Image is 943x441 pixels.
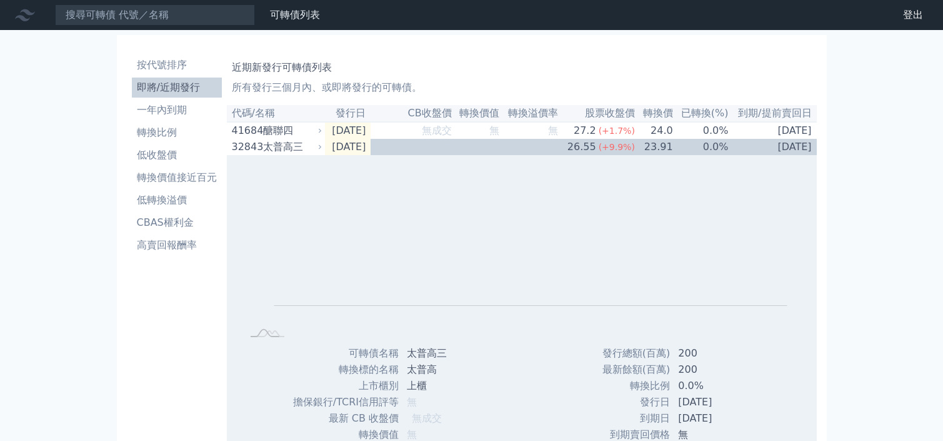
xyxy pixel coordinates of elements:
[729,139,817,155] td: [DATE]
[599,142,635,152] span: (+9.9%)
[278,410,399,427] td: 最新 CB 收盤價
[132,215,222,230] li: CBAS權利金
[278,394,399,410] td: 擔保銀行/TCRI信用評等
[132,80,222,95] li: 即將/近期發行
[325,139,371,155] td: [DATE]
[729,105,817,122] th: 到期/提前賣回日
[232,123,260,138] div: 41684
[232,80,812,95] p: 所有發行三個月內、或即將發行的可轉債。
[636,122,674,139] td: 24.0
[412,412,442,424] span: 無成交
[278,362,399,378] td: 轉換標的名稱
[671,394,765,410] td: [DATE]
[571,123,599,138] div: 27.2
[132,193,222,208] li: 低轉換溢價
[636,105,674,122] th: 轉換價
[671,410,765,427] td: [DATE]
[232,139,260,155] div: 32843
[589,378,671,394] td: 轉換比例
[671,345,765,362] td: 200
[565,139,599,155] div: 26.55
[399,345,487,362] td: 太普高三
[548,141,558,153] span: 無
[371,105,452,122] th: CB收盤價
[132,78,222,98] a: 即將/近期發行
[263,123,320,138] div: 醣聯四
[589,394,671,410] td: 發行日
[452,105,501,122] th: 轉換價值
[132,148,222,163] li: 低收盤價
[489,141,499,153] span: 無
[278,345,399,362] td: 可轉債名稱
[893,5,933,25] a: 登出
[422,141,452,153] span: 無成交
[232,60,812,75] h1: 近期新發行可轉債列表
[407,428,417,440] span: 無
[671,378,765,394] td: 0.0%
[270,9,320,21] a: 可轉債列表
[500,105,558,122] th: 轉換溢價率
[599,126,635,136] span: (+1.7%)
[132,213,222,233] a: CBAS權利金
[132,238,222,253] li: 高賣回報酬率
[263,139,320,155] div: 太普高三
[132,58,222,73] li: 按代號排序
[548,124,558,136] span: 無
[132,170,222,185] li: 轉換價值接近百元
[489,124,499,136] span: 無
[55,4,255,26] input: 搜尋可轉債 代號／名稱
[559,105,636,122] th: 股票收盤價
[589,362,671,378] td: 最新餘額(百萬)
[132,168,222,188] a: 轉換價值接近百元
[278,378,399,394] td: 上市櫃別
[589,410,671,427] td: 到期日
[262,174,787,323] g: Chart
[674,122,729,139] td: 0.0%
[422,124,452,136] span: 無成交
[132,235,222,255] a: 高賣回報酬率
[589,345,671,362] td: 發行總額(百萬)
[132,100,222,120] a: 一年內到期
[132,55,222,75] a: 按代號排序
[132,123,222,143] a: 轉換比例
[671,362,765,378] td: 200
[325,122,371,139] td: [DATE]
[729,122,817,139] td: [DATE]
[674,105,729,122] th: 已轉換(%)
[132,125,222,140] li: 轉換比例
[407,396,417,408] span: 無
[636,139,674,155] td: 23.91
[399,378,487,394] td: 上櫃
[132,145,222,165] a: 低收盤價
[227,105,325,122] th: 代碼/名稱
[325,105,371,122] th: 發行日
[399,362,487,378] td: 太普高
[674,139,729,155] td: 0.0%
[132,103,222,118] li: 一年內到期
[132,190,222,210] a: 低轉換溢價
